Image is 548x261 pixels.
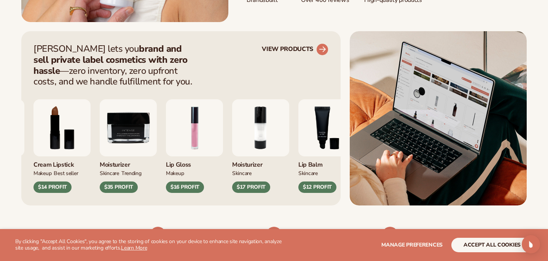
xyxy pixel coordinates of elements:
[232,99,289,193] div: 2 / 9
[100,99,157,193] div: 9 / 9
[100,99,157,156] img: Moisturizer.
[166,99,223,156] img: Pink lip gloss.
[121,169,142,177] div: TRENDING
[232,99,289,156] img: Moisturizing lotion.
[232,169,252,177] div: SKINCARE
[54,169,78,177] div: BEST SELLER
[381,241,443,248] span: Manage preferences
[166,156,223,169] div: Lip Gloss
[298,169,318,177] div: SKINCARE
[100,169,119,177] div: SKINCARE
[33,169,51,177] div: MAKEUP
[262,43,328,56] a: VIEW PRODUCTS
[33,99,91,156] img: Luxury cream lipstick.
[522,235,540,253] div: Open Intercom Messenger
[33,99,91,193] div: 8 / 9
[232,181,270,193] div: $17 PROFIT
[33,181,72,193] div: $14 PROFIT
[15,239,286,251] p: By clicking "Accept All Cookies", you agree to the storing of cookies on your device to enhance s...
[298,156,355,169] div: Lip Balm
[350,31,527,205] img: Shopify Image 5
[33,156,91,169] div: Cream Lipstick
[266,227,282,242] img: Shopify Image 8
[150,227,166,242] img: Shopify Image 7
[121,244,147,251] a: Learn More
[451,238,533,252] button: accept all cookies
[33,43,188,77] strong: brand and sell private label cosmetics with zero hassle
[166,99,223,193] div: 1 / 9
[298,99,355,193] div: 3 / 9
[298,99,355,156] img: Smoothing lip balm.
[100,156,157,169] div: Moisturizer
[166,169,184,177] div: MAKEUP
[381,238,443,252] button: Manage preferences
[232,156,289,169] div: Moisturizer
[33,43,197,87] p: [PERSON_NAME] lets you —zero inventory, zero upfront costs, and we handle fulfillment for you.
[298,181,336,193] div: $12 PROFIT
[100,181,138,193] div: $35 PROFIT
[382,227,398,242] img: Shopify Image 9
[166,181,204,193] div: $16 PROFIT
